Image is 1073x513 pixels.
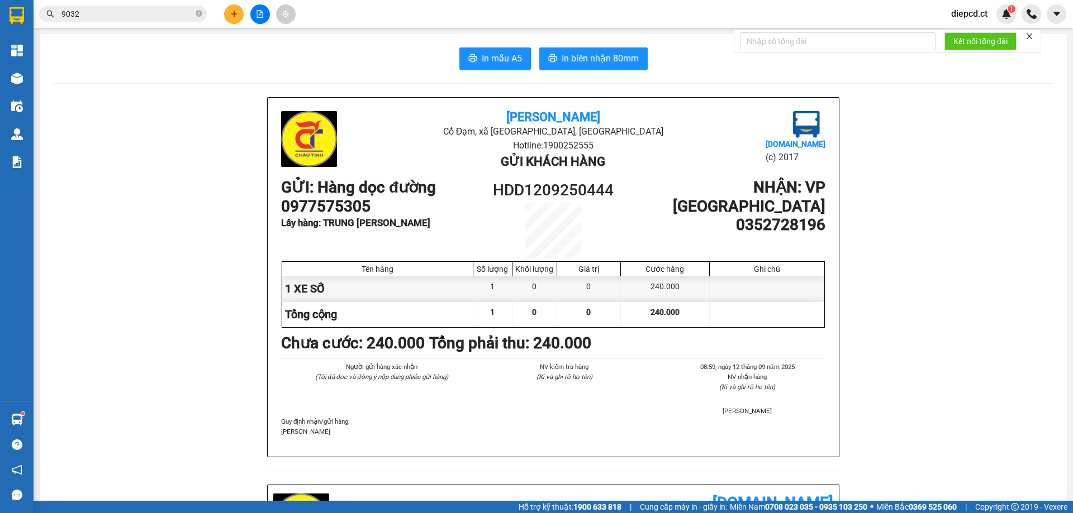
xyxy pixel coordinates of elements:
h1: HDD1209250444 [485,178,621,203]
li: Hotline: 1900252555 [372,138,734,152]
b: Lấy hàng : TRUNG [PERSON_NAME] [281,217,430,228]
span: search [46,10,54,18]
strong: 0369 525 060 [909,502,957,511]
span: Hỗ trợ kỹ thuật: [519,501,621,513]
span: | [630,501,632,513]
span: printer [468,54,477,64]
i: (Kí và ghi rõ họ tên) [536,373,592,381]
h1: 0977575305 [281,197,485,216]
b: Gửi khách hàng [501,155,605,169]
span: 1 [1009,5,1013,13]
div: Cước hàng [624,265,706,274]
sup: 1 [1008,5,1015,13]
img: logo-vxr [10,7,24,24]
img: warehouse-icon [11,73,23,84]
strong: 1900 633 818 [573,502,621,511]
span: Miền Nam [730,501,867,513]
span: close [1025,32,1033,40]
li: Người gửi hàng xác nhận [303,362,459,372]
button: file-add [250,4,270,24]
span: 0 [532,308,536,317]
span: In biên nhận 80mm [562,51,639,65]
span: copyright [1011,503,1019,511]
b: Chưa cước : 240.000 [281,334,425,352]
input: Tìm tên, số ĐT hoặc mã đơn [61,8,193,20]
sup: 1 [21,412,25,415]
span: 0 [586,308,591,317]
span: notification [12,464,22,475]
b: [DOMAIN_NAME] [766,140,825,148]
button: aim [276,4,296,24]
p: [PERSON_NAME] [281,426,825,437]
div: 240.000 [621,276,710,301]
img: logo.jpg [281,111,337,167]
img: phone-icon [1027,9,1037,19]
span: aim [282,10,289,18]
div: 1 [473,276,512,301]
b: [PERSON_NAME] [506,110,600,124]
span: Kết nối tổng đài [953,35,1008,47]
li: NV kiểm tra hàng [486,362,642,372]
span: caret-down [1052,9,1062,19]
img: solution-icon [11,156,23,168]
div: Quy định nhận/gửi hàng : [281,416,825,437]
span: file-add [256,10,264,18]
div: 1 XE SỐ [282,276,473,301]
span: message [12,490,22,500]
b: GỬI : Hàng dọc đường [281,178,436,196]
span: question-circle [12,439,22,450]
li: (c) 2017 [766,150,825,164]
li: NV nhận hàng [670,372,825,382]
li: 08:59, ngày 12 tháng 09 năm 2025 [670,362,825,372]
div: Ghi chú [713,265,822,274]
span: close-circle [196,9,202,20]
i: (Tôi đã đọc và đồng ý nộp dung phiếu gửi hàng) [315,373,448,381]
i: (Kí và ghi rõ họ tên) [719,383,775,391]
span: ⚪️ [870,505,873,509]
span: 1 [490,308,495,317]
h1: 0352728196 [621,215,825,234]
span: Miền Bắc [876,501,957,513]
button: printerIn biên nhận 80mm [539,47,648,70]
img: icon-new-feature [1001,9,1012,19]
b: [DOMAIN_NAME] [713,493,833,512]
div: 0 [512,276,557,301]
button: plus [224,4,244,24]
li: Cổ Đạm, xã [GEOGRAPHIC_DATA], [GEOGRAPHIC_DATA] [372,124,734,138]
span: printer [548,54,557,64]
button: caret-down [1047,4,1066,24]
span: Cung cấp máy in - giấy in: [640,501,727,513]
div: Giá trị [560,265,618,274]
button: printerIn mẫu A5 [459,47,531,70]
img: dashboard-icon [11,45,23,56]
img: warehouse-icon [11,414,23,425]
img: warehouse-icon [11,100,23,112]
div: Số lượng [476,265,509,274]
img: logo.jpg [793,111,820,138]
span: Tổng cộng [285,308,337,321]
input: Nhập số tổng đài [740,32,936,50]
div: Tên hàng [285,265,470,274]
img: warehouse-icon [11,128,23,140]
span: 240.000 [651,308,680,317]
li: [PERSON_NAME] [670,406,825,416]
span: In mẫu A5 [482,51,522,65]
button: Kết nối tổng đài [944,32,1017,50]
span: plus [230,10,238,18]
span: | [965,501,967,513]
div: 0 [557,276,621,301]
div: Khối lượng [515,265,554,274]
strong: 0708 023 035 - 0935 103 250 [765,502,867,511]
span: close-circle [196,10,202,17]
b: Tổng phải thu: 240.000 [429,334,591,352]
b: NHẬN : VP [GEOGRAPHIC_DATA] [673,178,825,215]
span: diepcd.ct [942,7,996,21]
